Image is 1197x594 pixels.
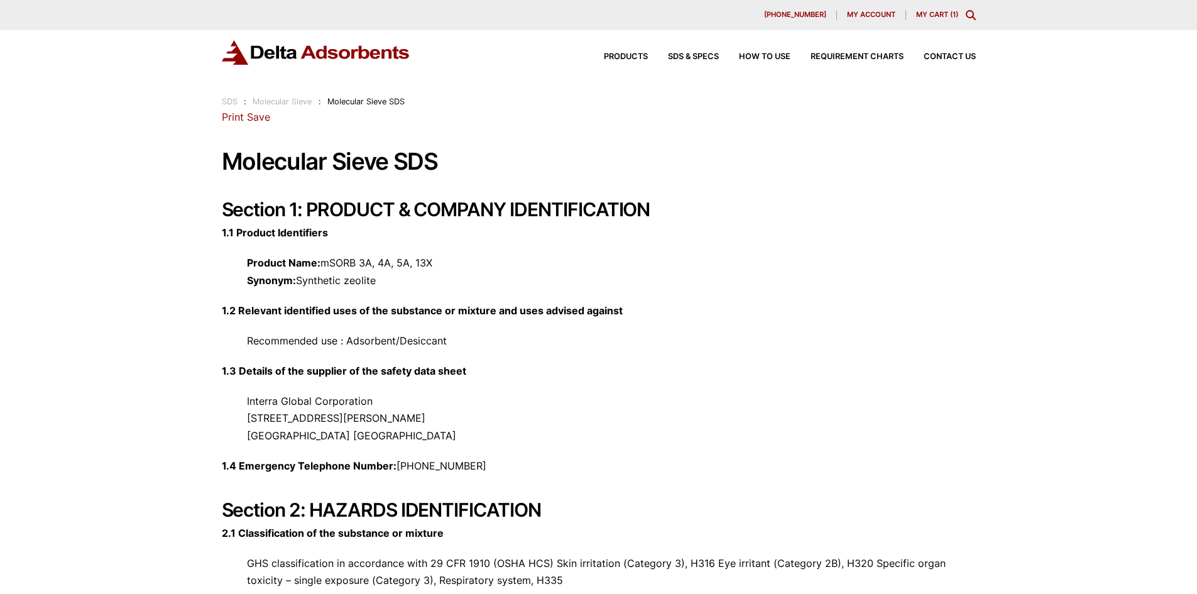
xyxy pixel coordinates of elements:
[247,274,296,287] strong: Synonym:
[222,149,976,175] h1: Molecular Sieve SDS
[327,97,405,106] span: Molecular Sieve SDS
[966,10,976,20] div: Toggle Modal Content
[916,10,958,19] a: My Cart (1)
[904,53,976,61] a: Contact Us
[790,53,904,61] a: Requirement Charts
[222,393,976,444] p: Interra Global Corporation [STREET_ADDRESS][PERSON_NAME] [GEOGRAPHIC_DATA] [GEOGRAPHIC_DATA]
[253,97,312,106] a: Molecular Sieve
[584,53,648,61] a: Products
[222,226,328,239] strong: 1.1 Product Identifiers
[222,527,444,539] strong: 2.1 Classification of the substance or mixture
[222,333,976,349] p: Recommended use : Adsorbent/Desiccant
[754,10,837,20] a: [PHONE_NUMBER]
[719,53,790,61] a: How to Use
[222,198,976,221] h2: Section 1: PRODUCT & COMPANY IDENTIFICATION
[811,53,904,61] span: Requirement Charts
[319,97,321,106] span: :
[222,97,238,106] a: SDS
[244,97,246,106] span: :
[764,11,826,18] span: [PHONE_NUMBER]
[953,10,956,19] span: 1
[222,498,976,521] h2: Section 2: HAZARDS IDENTIFICATION
[222,458,976,475] p: [PHONE_NUMBER]
[247,111,270,123] a: Save
[837,10,906,20] a: My account
[222,555,976,589] p: GHS classification in accordance with 29 CFR 1910 (OSHA HCS) Skin irritation (Category 3), H316 E...
[222,40,410,65] img: Delta Adsorbents
[222,111,244,123] a: Print
[847,11,895,18] span: My account
[222,304,623,317] strong: 1.2 Relevant identified uses of the substance or mixture and uses advised against
[247,256,320,269] strong: Product Name:
[668,53,719,61] span: SDS & SPECS
[739,53,790,61] span: How to Use
[604,53,648,61] span: Products
[924,53,976,61] span: Contact Us
[222,255,976,289] p: mSORB 3A, 4A, 5A, 13X Synthetic zeolite
[648,53,719,61] a: SDS & SPECS
[222,459,396,472] strong: 1.4 Emergency Telephone Number:
[222,365,466,377] strong: 1.3 Details of the supplier of the safety data sheet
